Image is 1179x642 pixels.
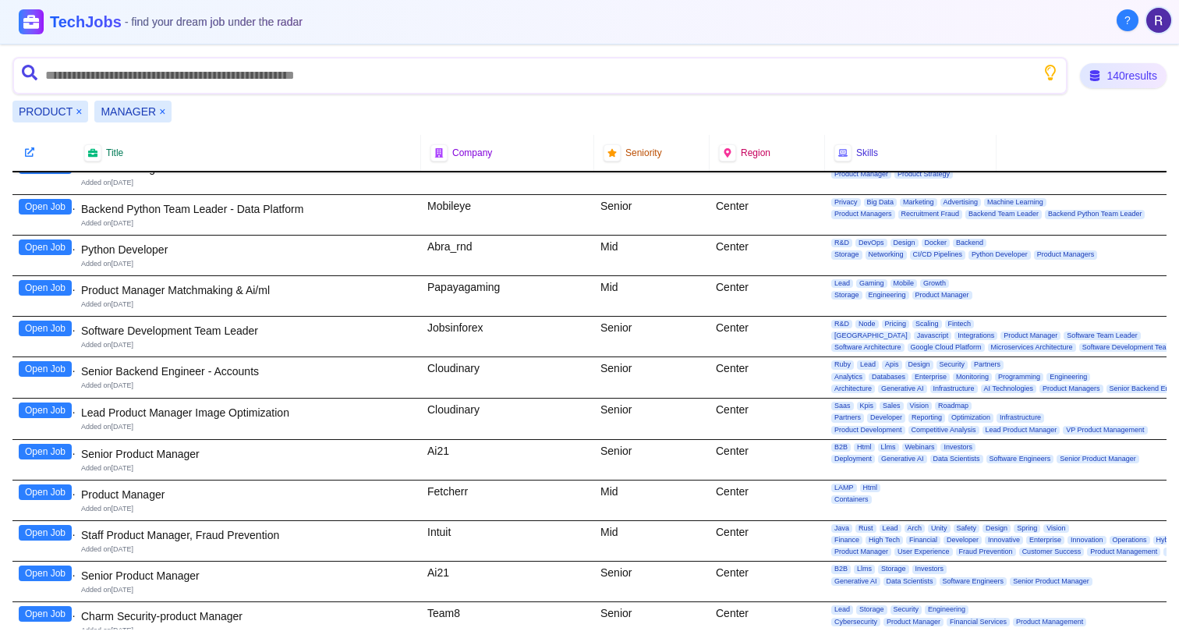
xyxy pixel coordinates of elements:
[905,360,933,369] span: Design
[594,602,710,642] div: Senior
[81,463,415,474] div: Added on [DATE]
[985,536,1023,544] span: Innovative
[1019,548,1085,556] span: Customer Success
[625,147,662,159] span: Seniority
[866,250,907,259] span: Networking
[890,279,918,288] span: Mobile
[878,443,899,452] span: Llms
[831,320,852,328] span: R&D
[594,521,710,562] div: Mid
[81,527,415,543] div: Staff Product Manager, Fraud Prevention
[421,481,594,520] div: Fetcherr
[19,321,72,336] button: Open Job
[922,239,951,247] span: Docker
[421,399,594,439] div: Cloudinary
[968,250,1031,259] span: Python Developer
[594,236,710,275] div: Mid
[710,521,825,562] div: Center
[857,402,877,410] span: Kpis
[898,210,963,218] span: Recruitment Fraud
[902,443,938,452] span: Webinars
[421,317,594,357] div: Jobsinforex
[855,239,887,247] span: DevOps
[594,317,710,357] div: Senior
[947,618,1010,626] span: Financial Services
[1039,385,1103,393] span: Product Managers
[19,403,72,418] button: Open Job
[831,343,905,352] span: Software Architecture
[125,16,303,28] span: - find your dream job under the radar
[831,565,851,573] span: B2B
[907,402,932,410] span: Vision
[866,291,909,300] span: Engineering
[880,402,904,410] span: Sales
[710,440,825,480] div: Center
[421,562,594,601] div: Ai21
[831,577,880,586] span: Generative AI
[710,236,825,275] div: Center
[594,399,710,439] div: Senior
[81,608,415,624] div: Charm Security-product Manager
[19,361,72,377] button: Open Job
[997,413,1044,422] span: Infrastructure
[857,360,879,369] span: Lead
[594,154,710,194] div: Mid
[81,242,415,257] div: Python Developer
[986,455,1054,463] span: Software Engineers
[81,300,415,310] div: Added on [DATE]
[954,524,980,533] span: Safety
[81,446,415,462] div: Senior Product Manager
[890,605,922,614] span: Security
[1124,12,1131,28] span: ?
[1046,373,1090,381] span: Engineering
[594,562,710,601] div: Senior
[710,357,825,398] div: Center
[81,487,415,502] div: Product Manager
[855,524,876,533] span: Rust
[936,360,968,369] span: Security
[1043,524,1068,533] span: Vision
[421,357,594,398] div: Cloudinary
[831,385,875,393] span: Architecture
[831,413,864,422] span: Partners
[831,495,872,504] span: Containers
[912,291,972,300] span: Product Manager
[1013,618,1086,626] span: Product Management
[908,343,985,352] span: Google Cloud Platform
[935,402,972,410] span: Roadmap
[1064,332,1140,340] span: Software Team Leader
[831,402,854,410] span: Saas
[81,178,415,188] div: Added on [DATE]
[971,360,1004,369] span: Partners
[19,239,72,255] button: Open Job
[710,154,825,194] div: Center
[81,504,415,514] div: Added on [DATE]
[594,440,710,480] div: Senior
[920,279,949,288] span: Growth
[912,565,947,573] span: Investors
[831,291,862,300] span: Storage
[910,250,966,259] span: CI/CD Pipelines
[856,279,887,288] span: Gaming
[1063,426,1147,435] span: VP Product Management
[878,565,909,573] span: Storage
[831,443,851,452] span: B2B
[831,239,852,247] span: R&D
[81,405,415,420] div: Lead Product Manager Image Optimization
[981,385,1036,393] span: AI Technologies
[831,524,852,533] span: Java
[1014,524,1040,533] span: Spring
[421,602,594,642] div: Team8
[594,195,710,235] div: Senior
[831,484,857,492] span: LAMP
[905,524,926,533] span: Arch
[912,320,942,328] span: Scaling
[869,373,908,381] span: Databases
[19,104,73,119] span: PRODUCT
[883,618,944,626] span: Product Manager
[710,195,825,235] div: Center
[856,605,887,614] span: Storage
[945,320,975,328] span: Fintech
[854,443,875,452] span: Html
[954,332,997,340] span: Integrations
